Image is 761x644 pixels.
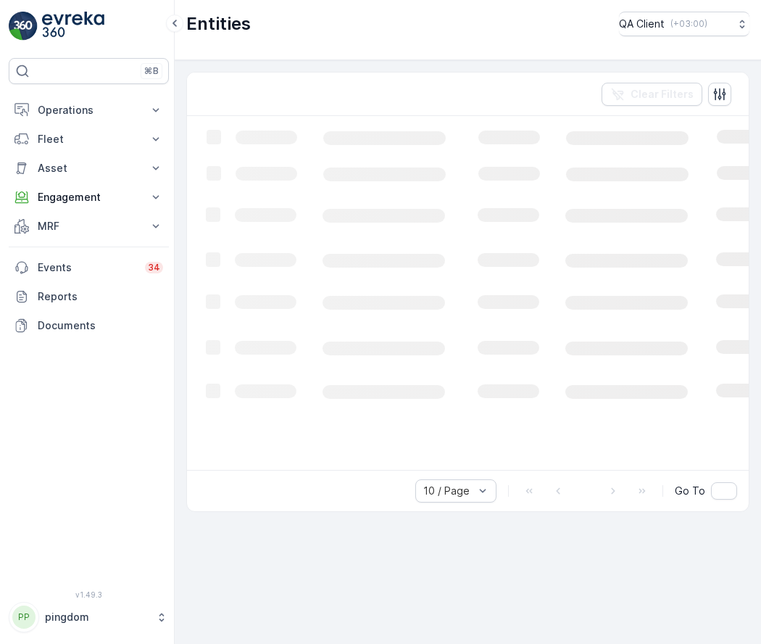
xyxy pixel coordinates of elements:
button: MRF [9,212,169,241]
p: ( +03:00 ) [670,18,707,30]
img: logo [9,12,38,41]
div: PP [12,606,36,629]
button: PPpingdom [9,602,169,632]
p: 34 [148,262,160,273]
button: Fleet [9,125,169,154]
a: Reports [9,282,169,311]
p: Asset [38,161,140,176]
p: Entities [186,12,251,36]
img: logo_light-DOdMpM7g.png [42,12,104,41]
p: Engagement [38,190,140,205]
p: Clear Filters [631,87,694,102]
a: Documents [9,311,169,340]
span: v 1.49.3 [9,590,169,599]
a: Events34 [9,253,169,282]
p: Documents [38,318,163,333]
button: Asset [9,154,169,183]
p: QA Client [619,17,665,31]
p: Reports [38,289,163,304]
p: pingdom [45,610,149,624]
p: MRF [38,219,140,234]
button: QA Client(+03:00) [619,12,749,36]
button: Operations [9,96,169,125]
p: ⌘B [144,65,159,77]
span: Go To [675,484,705,498]
button: Engagement [9,183,169,212]
p: Operations [38,103,140,117]
p: Fleet [38,132,140,146]
p: Events [38,260,136,275]
button: Clear Filters [602,83,702,106]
